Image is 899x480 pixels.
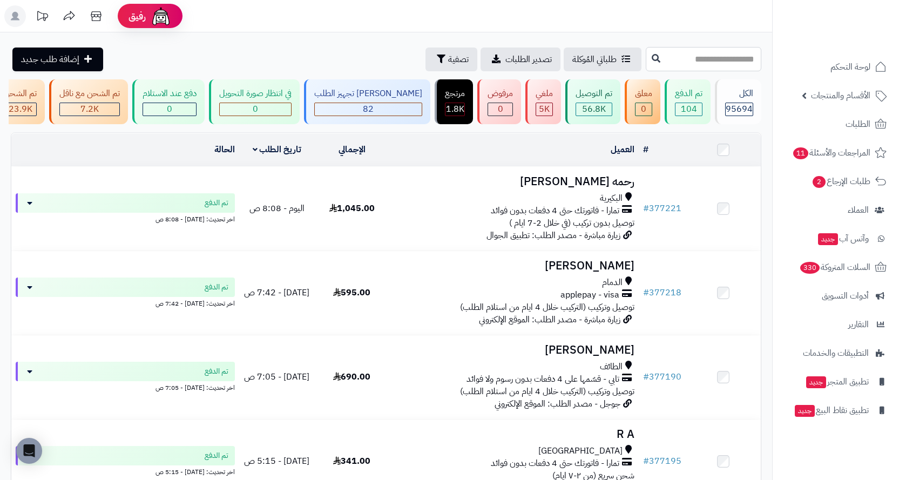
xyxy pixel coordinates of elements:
[681,103,697,116] span: 104
[779,397,893,423] a: تطبيق نقاط البيعجديد
[445,87,465,100] div: مرتجع
[572,53,617,66] span: طلباتي المُوكلة
[205,282,228,293] span: تم الدفع
[21,53,79,66] span: إضافة طلب جديد
[726,103,753,116] span: 95694
[848,317,869,332] span: التقارير
[29,5,56,30] a: تحديثات المنصة
[643,370,681,383] a: #377190
[779,283,893,309] a: أدوات التسويق
[244,286,309,299] span: [DATE] - 7:42 ص
[779,226,893,252] a: وآتس آبجديد
[643,286,681,299] a: #377218
[80,103,99,116] span: 7.2K
[207,79,302,124] a: في انتظار صورة التحويل 0
[830,59,870,75] span: لوحة التحكم
[611,143,634,156] a: العميل
[394,344,634,356] h3: [PERSON_NAME]
[793,147,808,159] span: 11
[576,103,612,116] div: 56815
[16,297,235,308] div: اخر تحديث: [DATE] - 7:42 ص
[205,198,228,208] span: تم الدفع
[333,370,370,383] span: 690.00
[643,286,649,299] span: #
[130,79,207,124] a: دفع عند الاستلام 0
[479,313,620,326] span: زيارة مباشرة - مصدر الطلب: الموقع الإلكتروني
[602,276,623,289] span: الدمام
[779,140,893,166] a: المراجعات والأسئلة11
[643,143,648,156] a: #
[576,87,612,100] div: تم التوصيل
[600,192,623,205] span: البكيرية
[675,103,702,116] div: 104
[333,455,370,468] span: 341.00
[817,231,869,246] span: وآتس آب
[167,103,172,116] span: 0
[244,370,309,383] span: [DATE] - 7:05 ص
[623,79,663,124] a: معلق 0
[302,79,432,124] a: [PERSON_NAME] تجهيز الطلب 82
[205,366,228,377] span: تم الدفع
[491,457,619,470] span: تمارا - فاتورتك حتى 4 دفعات بدون فوائد
[641,103,646,116] span: 0
[448,53,469,66] span: تصفية
[779,54,893,80] a: لوحة التحكم
[445,103,464,116] div: 1820
[636,103,652,116] div: 0
[498,103,503,116] span: 0
[333,286,370,299] span: 595.00
[600,361,623,373] span: الطائف
[4,87,37,100] div: تم الشحن
[475,79,523,124] a: مرفوض 0
[505,53,552,66] span: تصدير الطلبات
[643,370,649,383] span: #
[488,103,512,116] div: 0
[143,87,197,100] div: دفع عند الاستلام
[47,79,130,124] a: تم الشحن مع ناقل 7.2K
[643,202,649,215] span: #
[643,202,681,215] a: #377221
[538,445,623,457] span: [GEOGRAPHIC_DATA]
[143,103,196,116] div: 0
[339,143,366,156] a: الإجمالي
[779,369,893,395] a: تطبيق المتجرجديد
[253,103,258,116] span: 0
[779,340,893,366] a: التطبيقات والخدمات
[792,145,870,160] span: المراجعات والأسئلة
[826,29,889,52] img: logo-2.png
[582,103,606,116] span: 56.8K
[129,10,146,23] span: رفيق
[219,87,292,100] div: في انتظار صورة التحويل
[4,103,36,116] div: 23926
[16,465,235,477] div: اخر تحديث: [DATE] - 5:15 ص
[675,87,702,100] div: تم الدفع
[315,103,422,116] div: 82
[16,381,235,393] div: اخر تحديث: [DATE] - 7:05 ص
[481,48,560,71] a: تصدير الطلبات
[779,168,893,194] a: طلبات الإرجاع2
[9,103,32,116] span: 23.9K
[314,87,422,100] div: [PERSON_NAME] تجهيز الطلب
[205,450,228,461] span: تم الدفع
[725,87,753,100] div: الكل
[244,455,309,468] span: [DATE] - 5:15 ص
[713,79,763,124] a: الكل95694
[813,176,826,188] span: 2
[846,117,870,132] span: الطلبات
[663,79,713,124] a: تم الدفع 104
[460,385,634,398] span: توصيل وتركيب (التركيب خلال 4 ايام من استلام الطلب)
[150,5,172,27] img: ai-face.png
[394,175,634,188] h3: رحمه [PERSON_NAME]
[329,202,375,215] span: 1,045.00
[805,374,869,389] span: تطبيق المتجر
[253,143,302,156] a: تاريخ الطلب
[848,202,869,218] span: العملاء
[818,233,838,245] span: جديد
[12,48,103,71] a: إضافة طلب جديد
[794,403,869,418] span: تطبيق نقاط البيع
[460,301,634,314] span: توصيل وتركيب (التركيب خلال 4 ايام من استلام الطلب)
[564,48,641,71] a: طلباتي المُوكلة
[779,254,893,280] a: السلات المتروكة330
[249,202,305,215] span: اليوم - 8:08 ص
[523,79,563,124] a: ملغي 5K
